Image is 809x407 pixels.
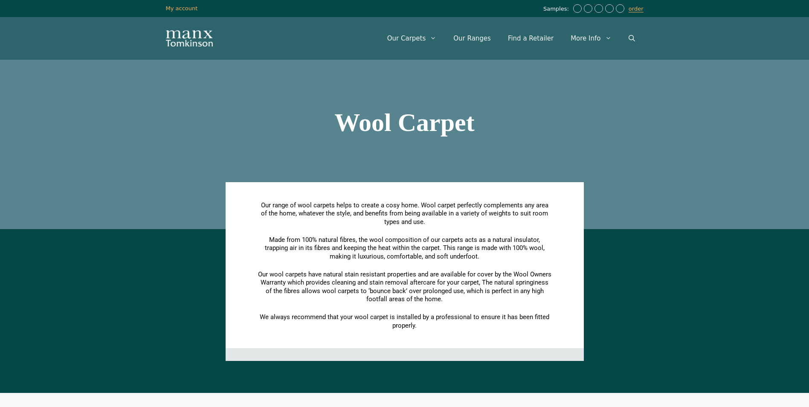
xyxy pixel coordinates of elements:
[379,26,445,51] a: Our Carpets
[499,26,562,51] a: Find a Retailer
[258,270,551,303] span: Our wool carpets have natural stain resistant properties and are available for cover by the Wool ...
[562,26,620,51] a: More Info
[166,5,198,12] a: My account
[379,26,644,51] nav: Primary
[445,26,499,51] a: Our Ranges
[620,26,644,51] a: Open Search Bar
[543,6,571,13] span: Samples:
[166,30,213,47] img: Manx Tomkinson
[166,110,644,135] h1: Wool Carpet
[265,236,545,260] span: Made from 100% natural fibres, the wool composition of our carpets acts as a natural insulator, t...
[629,6,644,12] a: order
[261,201,548,226] span: Our range of wool carpets helps to create a cosy home. Wool carpet perfectly complements any area...
[260,313,549,329] span: We always recommend that your wool carpet is installed by a professional to ensure it has been fi...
